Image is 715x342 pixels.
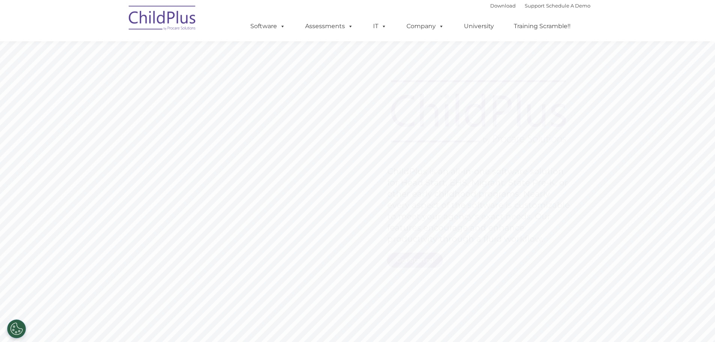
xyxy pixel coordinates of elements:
[490,3,516,9] a: Download
[125,0,200,38] img: ChildPlus by Procare Solutions
[243,19,293,34] a: Software
[298,19,361,34] a: Assessments
[387,166,574,245] rs-layer: ChildPlus is an all-in-one software solution for Head Start, EHS, Migrant, State Pre-K, or other ...
[456,19,501,34] a: University
[366,19,394,34] a: IT
[399,19,452,34] a: Company
[7,319,26,338] button: Cookies Settings
[387,253,443,268] a: Get Started
[506,19,578,34] a: Training Scramble!!
[490,3,590,9] font: |
[525,3,545,9] a: Support
[546,3,590,9] a: Schedule A Demo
